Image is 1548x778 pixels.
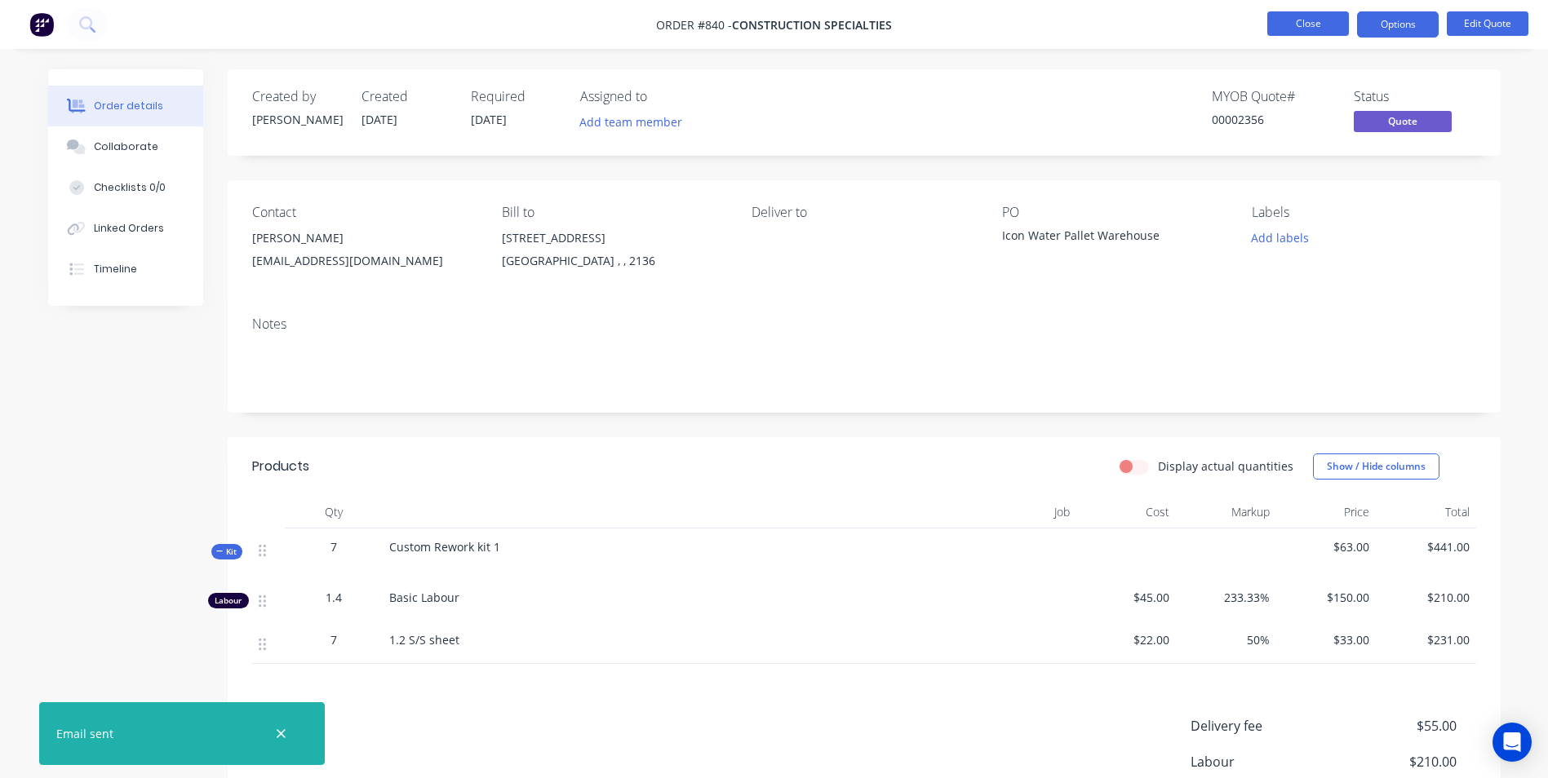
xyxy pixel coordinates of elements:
div: Qty [285,496,383,528]
div: Price [1276,496,1377,528]
span: Quote [1354,111,1452,131]
span: [DATE] [471,112,507,127]
div: Total [1376,496,1476,528]
div: [EMAIL_ADDRESS][DOMAIN_NAME] [252,250,476,272]
span: 233.33% [1182,589,1270,606]
div: [PERSON_NAME] [252,227,476,250]
div: MYOB Quote # [1212,89,1334,104]
div: Products [252,457,309,476]
span: $22.00 [1083,631,1170,648]
button: Linked Orders [48,208,203,249]
div: Collaborate [93,139,157,154]
div: Linked Orders [93,221,163,236]
div: [PERSON_NAME] [252,111,342,128]
div: [PERSON_NAME][EMAIL_ADDRESS][DOMAIN_NAME] [252,227,476,279]
button: Checklists 0/0 [48,167,203,208]
span: $45.00 [1083,589,1170,606]
button: Close [1267,11,1349,36]
div: Order details [93,99,162,113]
span: Kit [216,546,237,558]
div: Icon Water Pallet Warehouse [1002,227,1206,250]
span: $210.00 [1382,589,1470,606]
span: $210.00 [1335,752,1456,771]
span: 1.2 S/S sheet [389,632,459,648]
button: Add team member [570,111,690,133]
span: Order #840 - [656,17,732,33]
div: [STREET_ADDRESS] [502,227,725,250]
div: Open Intercom Messenger [1493,723,1532,762]
span: 7 [330,538,337,555]
img: Factory [29,12,54,37]
div: Notes [252,316,1476,332]
button: Collaborate [48,126,203,167]
div: PO [1002,205,1226,220]
button: Quote [1354,111,1452,135]
span: Construction Specialties [732,17,892,33]
div: Labels [1252,205,1475,220]
span: 1.4 [326,589,342,606]
div: Cost [1076,496,1177,528]
button: Options [1357,11,1439,38]
div: Checklists 0/0 [93,180,165,195]
button: Timeline [48,249,203,290]
span: 7 [330,631,337,648]
div: Status [1354,89,1476,104]
span: Custom Rework kit 1 [389,539,500,555]
div: Markup [1176,496,1276,528]
div: [GEOGRAPHIC_DATA] , , 2136 [502,250,725,272]
span: Delivery fee [1191,716,1336,736]
div: Deliver to [752,205,975,220]
span: $231.00 [1382,631,1470,648]
button: Add labels [1243,227,1318,249]
div: Kit [211,544,242,559]
span: $55.00 [1335,716,1456,736]
div: Contact [252,205,476,220]
span: Basic Labour [389,590,459,605]
span: 50% [1182,631,1270,648]
div: Created [361,89,451,104]
div: Created by [252,89,342,104]
button: Add team member [580,111,691,133]
div: Email sent [56,725,113,742]
span: Labour [1191,752,1336,771]
span: [DATE] [361,112,397,127]
span: $63.00 [1283,538,1370,555]
div: Assigned to [580,89,743,104]
span: $150.00 [1283,589,1370,606]
div: 00002356 [1212,111,1334,128]
div: Labour [208,593,249,608]
div: Timeline [93,262,136,276]
button: Show / Hide columns [1313,453,1439,480]
div: Required [471,89,561,104]
span: $33.00 [1283,631,1370,648]
div: Job [954,496,1076,528]
label: Display actual quantities [1158,458,1293,475]
button: Edit Quote [1447,11,1528,36]
div: Bill to [502,205,725,220]
span: $441.00 [1382,538,1470,555]
div: [STREET_ADDRESS][GEOGRAPHIC_DATA] , , 2136 [502,227,725,279]
button: Order details [48,86,203,126]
